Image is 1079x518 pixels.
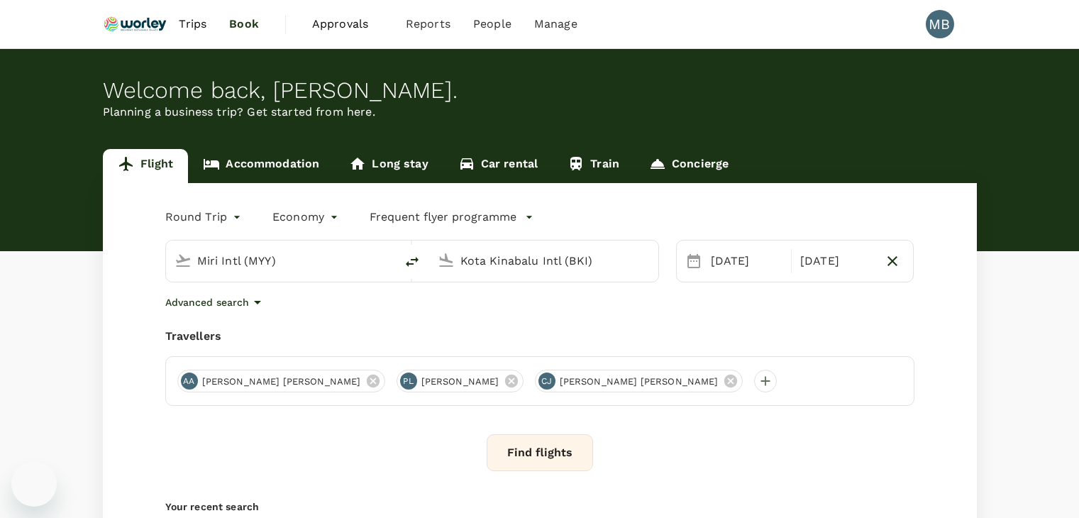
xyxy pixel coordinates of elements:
div: AA[PERSON_NAME] [PERSON_NAME] [177,370,385,392]
a: Accommodation [188,149,334,183]
input: Depart from [197,250,365,272]
div: [DATE] [795,247,878,275]
input: Going to [460,250,629,272]
button: Find flights [487,434,593,471]
div: Welcome back , [PERSON_NAME] . [103,77,977,104]
div: CJ [538,373,555,390]
span: Book [229,16,259,33]
a: Concierge [634,149,743,183]
button: Frequent flyer programme [370,209,533,226]
a: Flight [103,149,189,183]
a: Long stay [334,149,443,183]
button: Open [648,259,651,262]
span: Reports [406,16,450,33]
span: Trips [179,16,206,33]
a: Train [553,149,634,183]
p: Planning a business trip? Get started from here. [103,104,977,121]
span: Manage [534,16,577,33]
div: PL [400,373,417,390]
p: Frequent flyer programme [370,209,516,226]
div: AA [181,373,198,390]
p: Advanced search [165,295,249,309]
span: [PERSON_NAME] [413,375,508,389]
div: CJ[PERSON_NAME] [PERSON_NAME] [535,370,743,392]
button: delete [395,245,429,279]
div: PL[PERSON_NAME] [397,370,524,392]
div: Round Trip [165,206,245,228]
div: Economy [272,206,341,228]
span: [PERSON_NAME] [PERSON_NAME] [551,375,727,389]
span: [PERSON_NAME] [PERSON_NAME] [194,375,370,389]
div: MB [926,10,954,38]
img: Ranhill Worley Sdn Bhd [103,9,168,40]
iframe: Button to launch messaging window [11,461,57,507]
button: Advanced search [165,294,266,311]
button: Open [385,259,388,262]
span: People [473,16,511,33]
span: Approvals [312,16,383,33]
a: Car rental [443,149,553,183]
div: [DATE] [705,247,788,275]
p: Your recent search [165,500,914,514]
div: Travellers [165,328,914,345]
